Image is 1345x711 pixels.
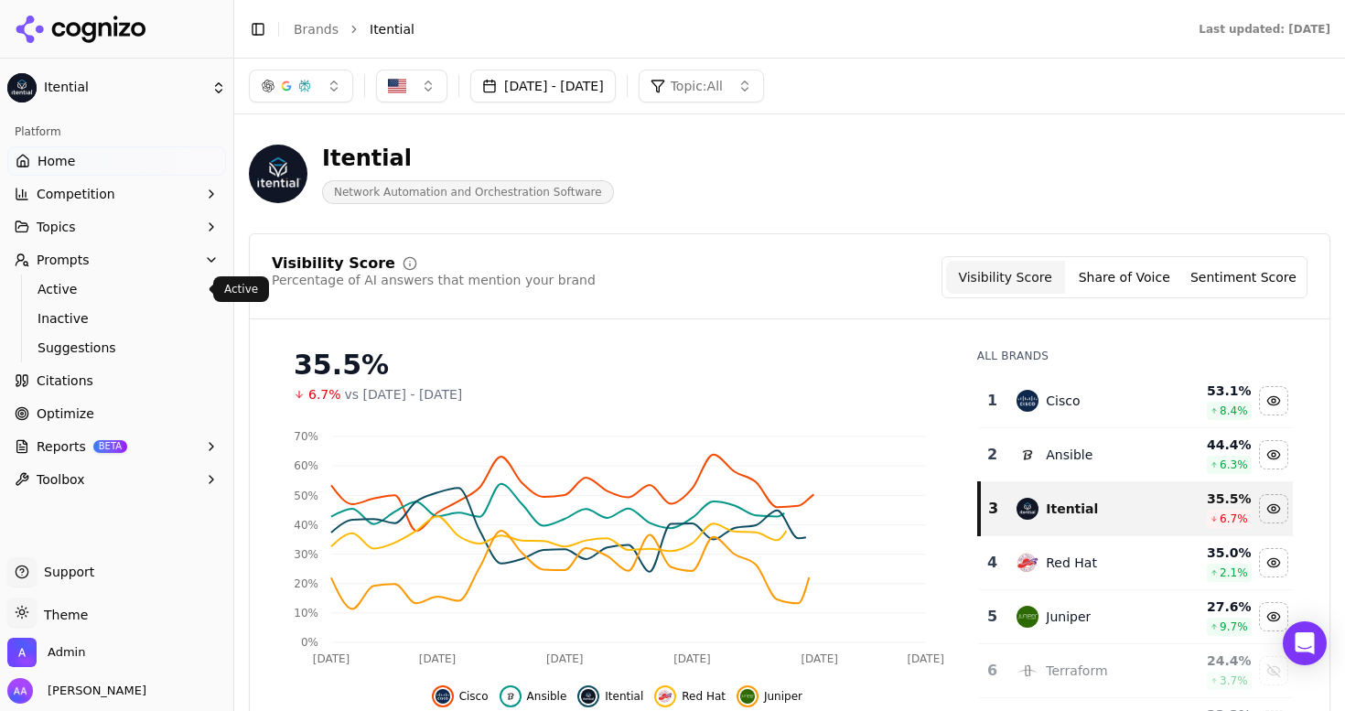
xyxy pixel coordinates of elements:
[432,685,489,707] button: Hide cisco data
[294,459,318,472] tspan: 60%
[1259,494,1288,523] button: Hide itential data
[658,689,672,704] img: red hat
[93,440,127,453] span: BETA
[37,470,85,489] span: Toolbox
[294,548,318,561] tspan: 30%
[419,652,457,665] tspan: [DATE]
[37,563,94,581] span: Support
[7,465,226,494] button: Toolbox
[1046,500,1098,518] div: Itential
[1172,652,1252,670] div: 24.4 %
[581,689,596,704] img: itential
[436,689,450,704] img: cisco
[249,145,307,203] img: Itential
[979,482,1293,536] tr: 3itentialItential35.5%6.7%Hide itential data
[294,519,318,532] tspan: 40%
[979,428,1293,482] tr: 2ansibleAnsible44.4%6.3%Hide ansible data
[38,152,75,170] span: Home
[986,552,999,574] div: 4
[37,404,94,423] span: Optimize
[7,117,226,146] div: Platform
[1220,566,1248,580] span: 2.1 %
[294,607,318,619] tspan: 10%
[500,685,567,707] button: Hide ansible data
[7,432,226,461] button: ReportsBETA
[671,77,723,95] span: Topic: All
[388,77,406,95] img: United States
[988,498,999,520] div: 3
[294,20,1162,38] nav: breadcrumb
[764,689,802,704] span: Juniper
[1017,498,1038,520] img: itential
[7,399,226,428] a: Optimize
[1199,22,1330,37] div: Last updated: [DATE]
[977,349,1293,363] div: All Brands
[301,636,318,649] tspan: 0%
[1220,458,1248,472] span: 6.3 %
[7,212,226,242] button: Topics
[322,144,614,173] div: Itential
[1017,444,1038,466] img: ansible
[272,256,395,271] div: Visibility Score
[1046,446,1092,464] div: Ansible
[7,638,85,667] button: Open organization switcher
[1283,621,1327,665] div: Open Intercom Messenger
[1046,392,1080,410] div: Cisco
[1259,548,1288,577] button: Hide red hat data
[459,689,489,704] span: Cisco
[30,335,204,361] a: Suggestions
[577,685,643,707] button: Hide itential data
[44,80,204,96] span: Itential
[37,251,90,269] span: Prompts
[1172,382,1252,400] div: 53.1 %
[527,689,567,704] span: Ansible
[1046,554,1097,572] div: Red Hat
[7,146,226,176] a: Home
[294,577,318,590] tspan: 20%
[986,390,999,412] div: 1
[37,372,93,390] span: Citations
[7,366,226,395] a: Citations
[979,374,1293,428] tr: 1ciscoCisco53.1%8.4%Hide cisco data
[7,678,33,704] img: Alp Aysan
[294,22,339,37] a: Brands
[1172,544,1252,562] div: 35.0 %
[7,638,37,667] img: Admin
[1017,660,1038,682] img: terraform
[37,437,86,456] span: Reports
[673,652,711,665] tspan: [DATE]
[907,652,944,665] tspan: [DATE]
[1220,673,1248,688] span: 3.7 %
[1220,404,1248,418] span: 8.4 %
[605,689,643,704] span: Itential
[1220,512,1248,526] span: 6.7 %
[1046,662,1107,680] div: Terraform
[37,608,88,622] span: Theme
[1046,608,1091,626] div: Juniper
[470,70,616,102] button: [DATE] - [DATE]
[1017,390,1038,412] img: cisco
[740,689,755,704] img: juniper
[1259,440,1288,469] button: Hide ansible data
[30,276,204,302] a: Active
[294,349,941,382] div: 35.5%
[1172,436,1252,454] div: 44.4 %
[38,309,197,328] span: Inactive
[294,490,318,502] tspan: 50%
[37,218,76,236] span: Topics
[986,606,999,628] div: 5
[1184,261,1303,294] button: Sentiment Score
[30,306,204,331] a: Inactive
[1172,598,1252,616] div: 27.6 %
[946,261,1065,294] button: Visibility Score
[38,280,197,298] span: Active
[7,245,226,275] button: Prompts
[308,385,341,404] span: 6.7%
[224,282,258,296] p: Active
[7,73,37,102] img: Itential
[986,444,999,466] div: 2
[682,689,726,704] span: Red Hat
[1172,490,1252,508] div: 35.5 %
[654,685,726,707] button: Hide red hat data
[1259,602,1288,631] button: Hide juniper data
